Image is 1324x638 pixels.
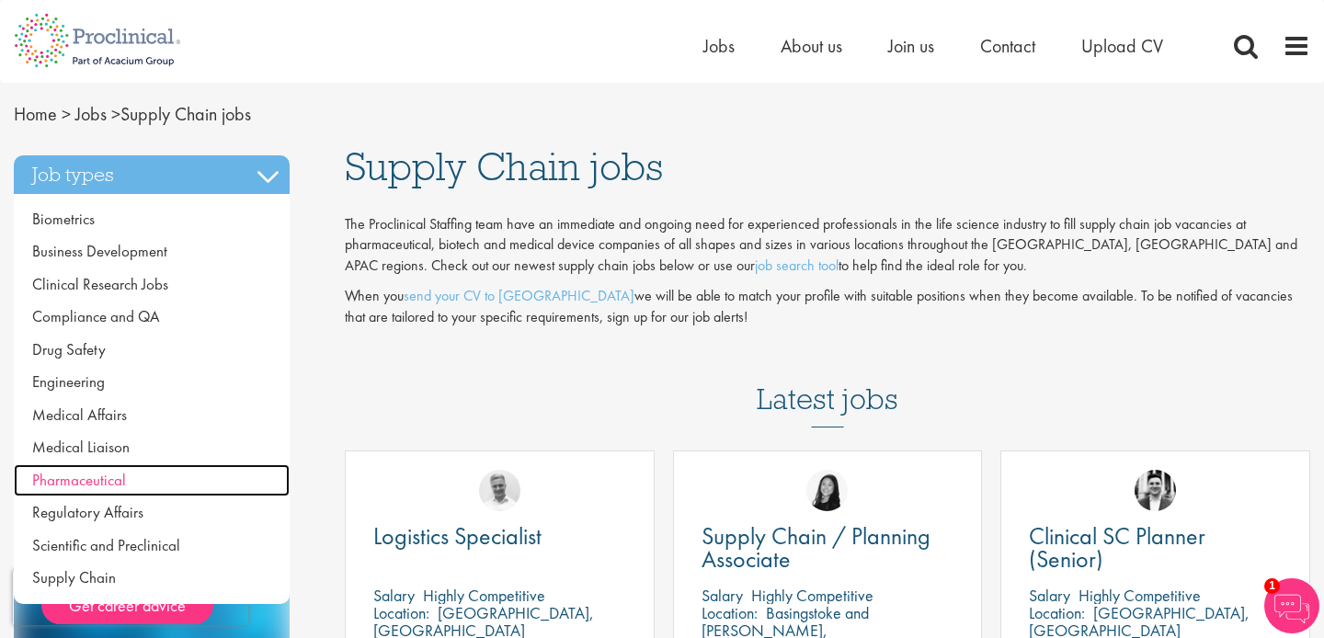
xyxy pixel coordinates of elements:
a: Clinical Research Jobs [14,268,290,302]
span: 1 [1264,578,1280,594]
span: Clinical SC Planner (Senior) [1029,520,1205,575]
span: Salary [702,585,743,606]
img: Joshua Bye [479,470,520,511]
a: Business Development [14,235,290,268]
a: Drug Safety [14,334,290,367]
span: Supply Chain [32,567,116,587]
a: Biometrics [14,203,290,236]
a: breadcrumb link to Jobs [75,102,107,126]
a: breadcrumb link to Home [14,102,57,126]
img: Chatbot [1264,578,1319,633]
span: Pharmaceutical [32,470,126,490]
a: Medical Liaison [14,431,290,464]
a: Clinical SC Planner (Senior) [1029,525,1282,571]
img: Edward Little [1135,470,1176,511]
a: About us [781,34,842,58]
span: Biometrics [32,209,95,229]
a: Pharmaceutical [14,464,290,497]
span: Location: [373,602,429,623]
span: Supply Chain jobs [14,102,251,126]
a: job search tool [755,256,839,275]
span: Compliance and QA [32,306,160,326]
a: Scientific and Preclinical [14,530,290,563]
span: Medical Liaison [32,437,130,457]
span: Engineering [32,371,105,392]
span: Supply Chain / Planning Associate [702,520,930,575]
a: send your CV to [GEOGRAPHIC_DATA] [404,286,634,305]
p: When you we will be able to match your profile with suitable positions when they become available... [345,286,1310,328]
span: Clinical Research Jobs [32,274,168,294]
span: Drug Safety [32,339,106,359]
a: Logistics Specialist [373,525,626,548]
span: > [62,102,71,126]
a: Contact [980,34,1035,58]
a: Engineering [14,366,290,399]
span: Location: [702,602,758,623]
a: Supply Chain / Planning Associate [702,525,954,571]
p: Highly Competitive [751,585,873,606]
p: The Proclinical Staffing team have an immediate and ongoing need for experienced professionals in... [345,214,1310,278]
h3: Latest jobs [757,337,898,427]
p: Highly Competitive [423,585,545,606]
span: Salary [373,585,415,606]
p: Highly Competitive [1079,585,1201,606]
a: Jobs [703,34,735,58]
iframe: reCAPTCHA [13,570,248,625]
span: Business Development [32,241,167,261]
a: Regulatory Affairs [14,496,290,530]
span: Medical Affairs [32,404,127,425]
span: > [111,102,120,126]
span: Salary [1029,585,1070,606]
a: Upload CV [1081,34,1163,58]
span: Regulatory Affairs [32,502,143,522]
h3: Job types [14,155,290,194]
a: Supply Chain [14,562,290,595]
span: Location: [1029,602,1085,623]
span: Logistics Specialist [373,520,542,552]
span: Supply Chain jobs [345,142,663,191]
a: Join us [888,34,934,58]
span: Scientific and Preclinical [32,535,180,555]
a: Compliance and QA [14,301,290,334]
a: Medical Affairs [14,399,290,432]
img: Numhom Sudsok [806,470,848,511]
